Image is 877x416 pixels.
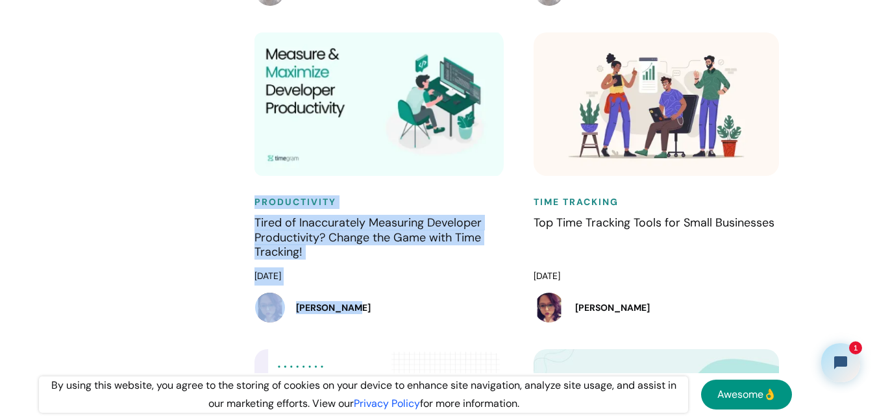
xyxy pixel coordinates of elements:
a: ProductivityTired of Inaccurately Measuring Developer Productivity? Change the Game with Time Tra... [254,32,508,286]
div: [DATE] [534,267,787,286]
a: [PERSON_NAME] [254,292,508,323]
a: Awesome👌 [701,380,792,410]
h5: [PERSON_NAME] [296,301,371,314]
a: [PERSON_NAME] [534,292,787,323]
div: By using this website, you agree to the storing of cookies on your device to enhance site navigat... [39,376,688,413]
h6: Productivity [254,195,508,209]
h4: Tired of Inaccurately Measuring Developer Productivity? Change the Game with Time Tracking! [254,215,508,261]
h4: Top Time Tracking Tools for Small Businesses [534,215,787,261]
a: Time TrackingTop Time Tracking Tools for Small Businesses[DATE] [534,32,787,286]
h5: [PERSON_NAME] [575,301,650,314]
h6: Time Tracking [534,195,787,209]
a: Privacy Policy [354,397,420,410]
iframe: Tidio Chat [810,332,871,393]
div: [DATE] [254,267,508,286]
